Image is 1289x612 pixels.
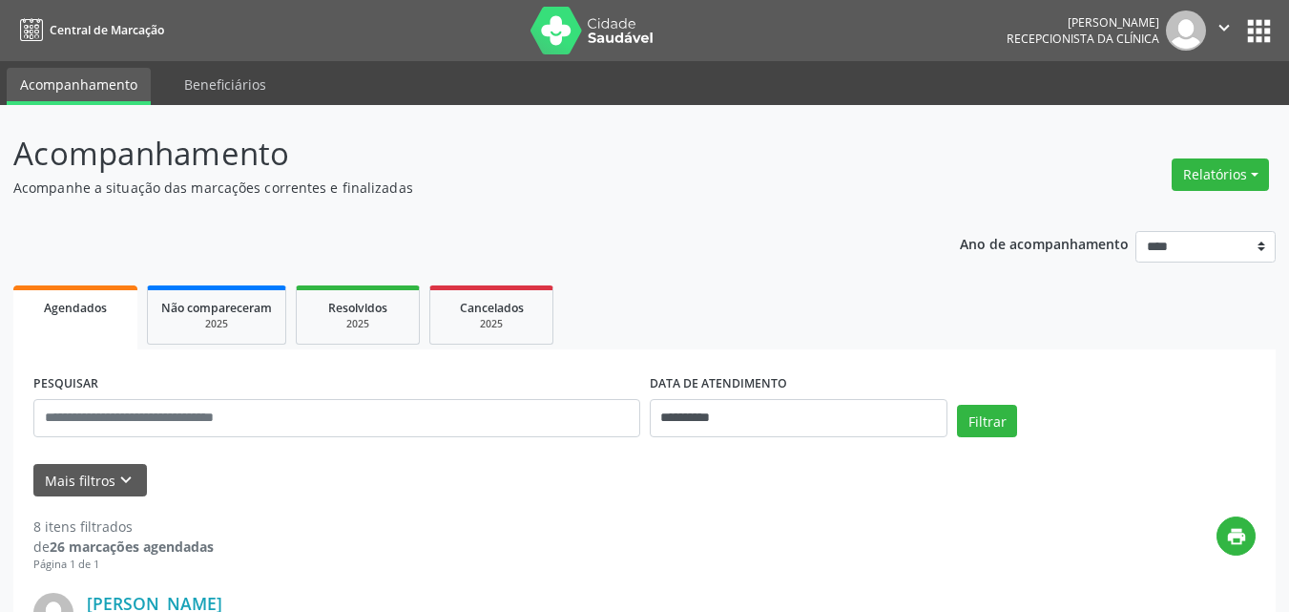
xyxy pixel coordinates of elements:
[1007,31,1159,47] span: Recepcionista da clínica
[1226,526,1247,547] i: print
[171,68,280,101] a: Beneficiários
[33,537,214,557] div: de
[650,369,787,399] label: DATA DE ATENDIMENTO
[1172,158,1269,191] button: Relatórios
[310,317,405,331] div: 2025
[13,14,164,46] a: Central de Marcação
[33,369,98,399] label: PESQUISAR
[161,317,272,331] div: 2025
[33,517,214,537] div: 8 itens filtrados
[328,300,387,316] span: Resolvidos
[50,538,214,556] strong: 26 marcações agendadas
[33,464,147,497] button: Mais filtroskeyboard_arrow_down
[1216,517,1256,556] button: print
[44,300,107,316] span: Agendados
[1166,11,1206,51] img: img
[115,470,136,491] i: keyboard_arrow_down
[1206,11,1242,51] button: 
[960,231,1129,255] p: Ano de acompanhamento
[13,178,897,198] p: Acompanhe a situação das marcações correntes e finalizadas
[1007,14,1159,31] div: [PERSON_NAME]
[50,22,164,38] span: Central de Marcação
[444,317,539,331] div: 2025
[13,130,897,178] p: Acompanhamento
[957,405,1017,437] button: Filtrar
[1242,14,1276,48] button: apps
[1214,17,1235,38] i: 
[33,557,214,573] div: Página 1 de 1
[7,68,151,105] a: Acompanhamento
[460,300,524,316] span: Cancelados
[161,300,272,316] span: Não compareceram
